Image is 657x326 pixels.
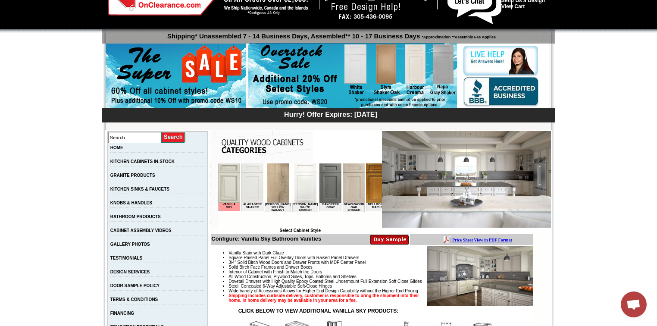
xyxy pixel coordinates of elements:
span: 3/4" Solid Birch Wood Doors and Drawer Fronts with MDF Center Panel [228,260,366,265]
strong: Shipping includes curbside delivery, customer is responsible to bring the shipment into their hom... [228,293,419,303]
a: GALLERY PHOTOS [110,242,150,247]
span: Interior of Cabinet with Finish to Match the Doors [228,270,322,274]
a: Price Sheet View in PDF Format [10,1,70,9]
b: Select Cabinet Style [279,228,321,233]
td: Bellmonte Maple [148,39,170,48]
a: FINANCING [110,311,135,316]
iframe: Browser incompatible [218,163,382,228]
div: Hurry! Offer Expires: [DATE] [106,110,555,119]
a: View Cart [501,3,525,9]
span: Dovetail Drawers with High Quality Epoxy Coated Steel Undermount Full Extension Soft Close Glides [228,279,422,284]
a: CABINET ASSEMBLY VIDEOS [110,228,172,233]
a: DESIGN SERVICES [110,270,150,274]
img: pdf.png [1,2,8,9]
span: Steel, Concealed 6-Way Adjustable Soft-Close Hinges [228,284,332,288]
a: DOOR SAMPLE POLICY [110,283,160,288]
a: HOME [110,145,123,150]
img: Vanilla Sky [382,131,551,228]
a: TESTIMONIALS [110,256,142,260]
b: Price Sheet View in PDF Format [10,3,70,8]
a: KNOBS & HANDLES [110,201,152,205]
a: TERMS & CONDITIONS [110,297,158,302]
span: Square Raised Panel Full Overlay Doors with Raised Panel Drawers [228,255,359,260]
a: GRANITE PRODUCTS [110,173,155,178]
span: Wide Variety of Accessories Allows for Higher End Design Capability without the Higher End Pricing [228,288,418,293]
strong: CLICK BELOW TO VIEW ADDITIONAL VANILLA SKY PRODUCTS: [238,308,399,314]
p: Shipping* Unassembled 7 - 14 Business Days, Assembled** 10 - 17 Business Days [106,28,555,40]
span: Solid Birch Face Frames and Drawer Boxes [228,265,313,270]
input: Submit [161,132,186,143]
a: KITCHEN CABINETS IN-STOCK [110,159,175,164]
span: *Approximation **Assembly Fee Applies [420,33,496,39]
div: Open chat [621,292,647,317]
span: Vanilla Stain with Dark Glaze [228,251,284,255]
span: All Wood Construction, Plywood Sides, Tops, Bottoms and Shelves [228,274,356,279]
img: Product Image [427,246,533,306]
b: Configure: Vanilla Sky Bathroom Vanities [211,235,321,242]
a: BATHROOM PRODUCTS [110,214,161,219]
a: KITCHEN SINKS & FAUCETS [110,187,169,191]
